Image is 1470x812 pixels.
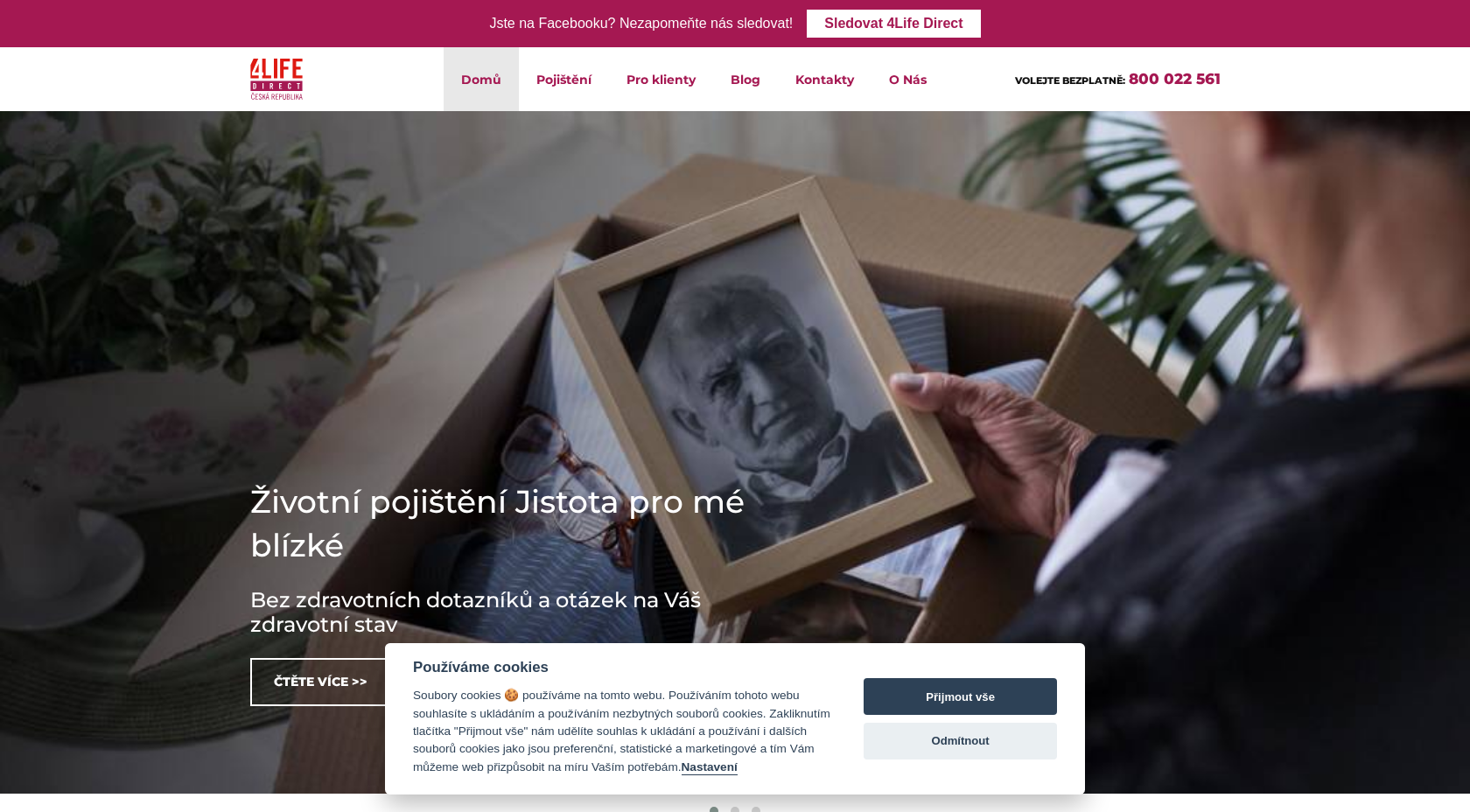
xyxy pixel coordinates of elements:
button: Přijmout vše [864,678,1057,715]
a: Kontakty [778,47,871,111]
a: Blog [713,47,778,111]
h1: Životní pojištění Jistota pro mé blízké [250,479,775,567]
button: Nastavení [682,760,738,775]
a: Sledovat 4Life Direct [807,10,980,38]
div: Používáme cookies [413,659,830,676]
a: Čtěte více >> [250,658,391,706]
img: 4Life Direct Česká republika logo [250,54,303,104]
button: Odmítnout [864,723,1057,759]
div: Jste na Facebooku? Nezapomeňte nás sledovat! [489,11,793,37]
a: Domů [444,47,519,111]
h3: Bez zdravotních dotazníků a otázek na Váš zdravotní stav [250,588,775,637]
div: Soubory cookies 🍪 používáme na tomto webu. Používáním tohoto webu souhlasíte s ukládáním a použív... [413,687,830,776]
a: 800 022 561 [1129,70,1221,87]
span: VOLEJTE BEZPLATNĚ: [1015,74,1125,87]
